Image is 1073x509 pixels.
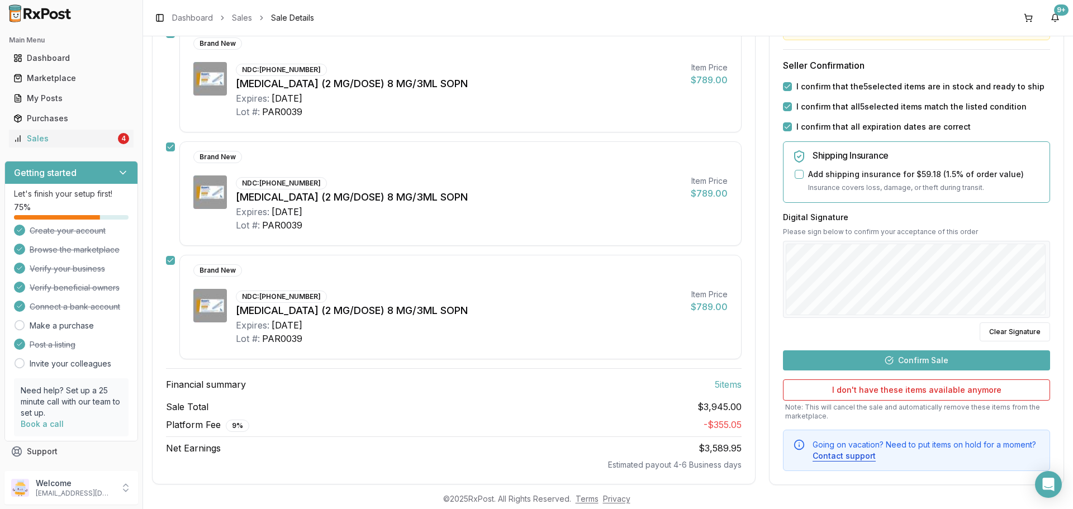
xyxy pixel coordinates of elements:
[262,332,302,345] div: PAR0039
[808,169,1024,180] label: Add shipping insurance for $59.18 ( 1.5 % of order value)
[166,418,249,432] span: Platform Fee
[697,400,742,413] span: $3,945.00
[9,48,134,68] a: Dashboard
[704,419,742,430] span: - $355.05
[166,400,208,413] span: Sale Total
[13,133,116,144] div: Sales
[193,37,242,50] div: Brand New
[4,441,138,462] button: Support
[1035,471,1062,498] div: Open Intercom Messenger
[783,227,1050,236] p: Please sign below to confirm your acceptance of this order
[783,402,1050,420] p: Note: This will cancel the sale and automatically remove these items from the marketplace.
[783,211,1050,222] h3: Digital Signature
[9,36,134,45] h2: Main Menu
[691,62,728,73] div: Item Price
[1046,9,1064,27] button: 9+
[4,69,138,87] button: Marketplace
[603,494,630,503] a: Privacy
[30,301,120,312] span: Connect a bank account
[236,318,269,332] div: Expires:
[236,332,260,345] div: Lot #:
[9,88,134,108] a: My Posts
[262,218,302,232] div: PAR0039
[236,303,682,318] div: [MEDICAL_DATA] (2 MG/DOSE) 8 MG/3ML SOPN
[272,92,302,105] div: [DATE]
[715,378,742,391] span: 5 item s
[236,64,327,76] div: NDC: [PHONE_NUMBER]
[813,151,1041,160] h5: Shipping Insurance
[272,318,302,332] div: [DATE]
[13,53,129,64] div: Dashboard
[796,101,1027,112] label: I confirm that all 5 selected items match the listed condition
[226,420,249,432] div: 9 %
[4,49,138,67] button: Dashboard
[232,12,252,23] a: Sales
[118,133,129,144] div: 4
[30,358,111,369] a: Invite your colleagues
[808,182,1041,193] p: Insurance covers loss, damage, or theft during transit.
[236,218,260,232] div: Lot #:
[13,73,129,84] div: Marketplace
[27,466,65,477] span: Feedback
[193,289,227,322] img: Ozempic (2 MG/DOSE) 8 MG/3ML SOPN
[21,419,64,429] a: Book a call
[166,459,742,470] div: Estimated payout 4-6 Business days
[783,350,1050,370] button: Confirm Sale
[796,121,971,132] label: I confirm that all expiration dates are correct
[813,439,1041,461] div: Going on vacation? Need to put items on hold for a moment?
[13,113,129,124] div: Purchases
[172,12,314,23] nav: breadcrumb
[166,441,221,455] span: Net Earnings
[4,89,138,107] button: My Posts
[236,205,269,218] div: Expires:
[4,4,76,22] img: RxPost Logo
[193,62,227,96] img: Ozempic (2 MG/DOSE) 8 MG/3ML SOPN
[4,110,138,127] button: Purchases
[691,187,728,200] div: $789.00
[691,175,728,187] div: Item Price
[30,320,94,331] a: Make a purchase
[783,379,1050,400] button: I don't have these items available anymore
[9,108,134,129] a: Purchases
[193,175,227,209] img: Ozempic (2 MG/DOSE) 8 MG/3ML SOPN
[36,478,113,489] p: Welcome
[11,479,29,497] img: User avatar
[576,494,599,503] a: Terms
[9,68,134,88] a: Marketplace
[783,59,1050,72] h3: Seller Confirmation
[172,12,213,23] a: Dashboard
[4,130,138,148] button: Sales4
[796,81,1044,92] label: I confirm that the 5 selected items are in stock and ready to ship
[691,300,728,313] div: $789.00
[699,443,742,454] span: $3,589.95
[30,263,105,274] span: Verify your business
[36,489,113,498] p: [EMAIL_ADDRESS][DOMAIN_NAME]
[30,244,120,255] span: Browse the marketplace
[14,188,129,199] p: Let's finish your setup first!
[13,93,129,104] div: My Posts
[691,289,728,300] div: Item Price
[271,12,314,23] span: Sale Details
[813,450,876,461] button: Contact support
[166,378,246,391] span: Financial summary
[1054,4,1069,16] div: 9+
[193,151,242,163] div: Brand New
[236,291,327,303] div: NDC: [PHONE_NUMBER]
[236,177,327,189] div: NDC: [PHONE_NUMBER]
[30,225,106,236] span: Create your account
[980,322,1050,341] button: Clear Signature
[272,205,302,218] div: [DATE]
[30,282,120,293] span: Verify beneficial owners
[262,105,302,118] div: PAR0039
[30,339,75,350] span: Post a listing
[4,462,138,482] button: Feedback
[236,92,269,105] div: Expires:
[21,385,122,418] p: Need help? Set up a 25 minute call with our team to set up.
[193,264,242,277] div: Brand New
[14,166,77,179] h3: Getting started
[9,129,134,149] a: Sales4
[14,202,31,213] span: 75 %
[236,189,682,205] div: [MEDICAL_DATA] (2 MG/DOSE) 8 MG/3ML SOPN
[236,76,682,92] div: [MEDICAL_DATA] (2 MG/DOSE) 8 MG/3ML SOPN
[236,105,260,118] div: Lot #:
